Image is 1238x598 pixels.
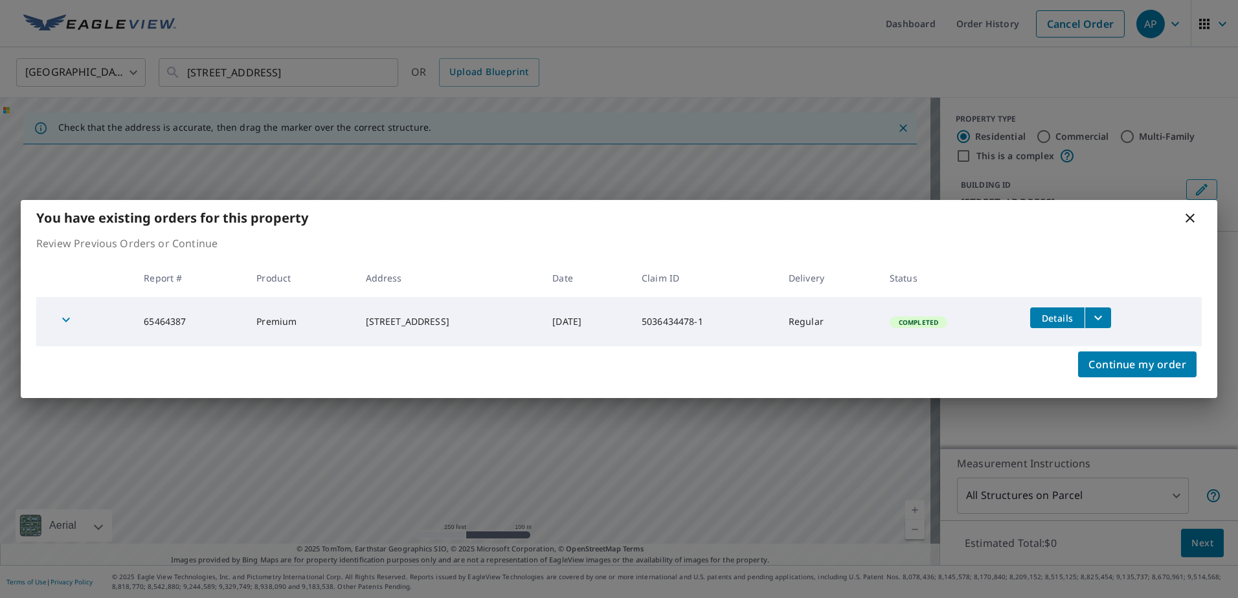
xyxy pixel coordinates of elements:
[891,318,946,327] span: Completed
[133,297,246,346] td: 65464387
[133,259,246,297] th: Report #
[778,297,879,346] td: Regular
[1088,355,1186,373] span: Continue my order
[1030,307,1085,328] button: detailsBtn-65464387
[246,297,355,346] td: Premium
[1038,312,1077,324] span: Details
[1085,307,1111,328] button: filesDropdownBtn-65464387
[36,209,308,227] b: You have existing orders for this property
[355,259,543,297] th: Address
[366,315,532,328] div: [STREET_ADDRESS]
[879,259,1020,297] th: Status
[246,259,355,297] th: Product
[542,297,631,346] td: [DATE]
[778,259,879,297] th: Delivery
[1078,351,1197,377] button: Continue my order
[36,236,1202,251] p: Review Previous Orders or Continue
[631,259,778,297] th: Claim ID
[631,297,778,346] td: 5036434478-1
[542,259,631,297] th: Date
